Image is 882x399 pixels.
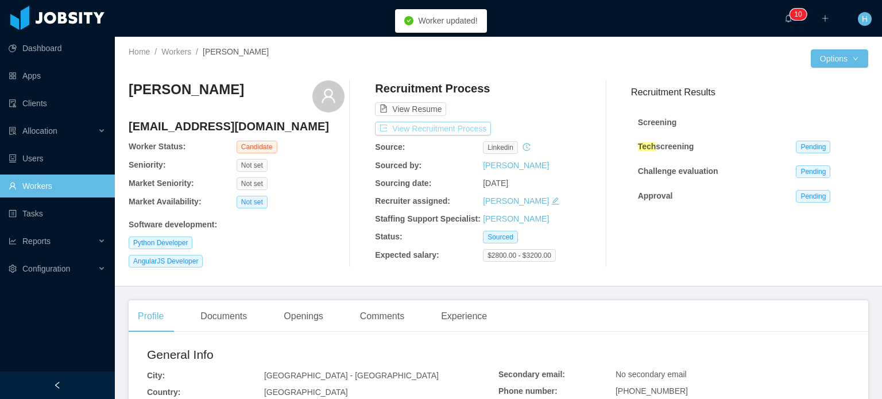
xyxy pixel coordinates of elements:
[237,177,268,190] span: Not set
[9,237,17,245] i: icon: line-chart
[375,250,439,259] b: Expected salary:
[638,166,718,176] strong: Challenge evaluation
[203,47,269,56] span: [PERSON_NAME]
[129,255,203,268] span: AngularJS Developer
[796,141,830,153] span: Pending
[22,126,57,135] span: Allocation
[811,49,868,68] button: Optionsicon: down
[796,165,830,178] span: Pending
[432,300,496,332] div: Experience
[375,196,450,206] b: Recruiter assigned:
[375,142,405,152] b: Source:
[9,92,106,115] a: icon: auditClients
[129,80,244,99] h3: [PERSON_NAME]
[129,179,194,188] b: Market Seniority:
[320,88,336,104] i: icon: user
[375,232,402,241] b: Status:
[129,237,192,249] span: Python Developer
[9,175,106,197] a: icon: userWorkers
[821,14,829,22] i: icon: plus
[191,300,256,332] div: Documents
[264,388,348,397] span: [GEOGRAPHIC_DATA]
[147,388,180,397] b: Country:
[147,371,165,380] b: City:
[375,122,491,135] button: icon: exportView Recruitment Process
[794,9,798,20] p: 1
[237,159,268,172] span: Not set
[483,231,518,243] span: Sourced
[9,265,17,273] i: icon: setting
[129,118,345,134] h4: [EMAIL_ADDRESS][DOMAIN_NAME]
[551,197,559,205] i: icon: edit
[274,300,332,332] div: Openings
[129,300,173,332] div: Profile
[638,142,694,151] strong: screening
[129,47,150,56] a: Home
[483,214,549,223] a: [PERSON_NAME]
[351,300,413,332] div: Comments
[375,102,446,116] button: icon: file-textView Resume
[9,127,17,135] i: icon: solution
[375,214,481,223] b: Staffing Support Specialist:
[129,220,217,229] b: Software development :
[616,370,687,379] span: No secondary email
[483,249,556,262] span: $2800.00 - $3200.00
[9,37,106,60] a: icon: pie-chartDashboard
[129,160,166,169] b: Seniority:
[196,47,198,56] span: /
[375,104,446,114] a: icon: file-textView Resume
[264,371,439,380] span: [GEOGRAPHIC_DATA] - [GEOGRAPHIC_DATA]
[147,346,498,364] h2: General Info
[616,386,688,396] span: [PHONE_NUMBER]
[784,14,792,22] i: icon: bell
[638,191,673,200] strong: Approval
[375,179,431,188] b: Sourcing date:
[638,118,677,127] strong: Screening
[498,370,565,379] b: Secondary email:
[22,264,70,273] span: Configuration
[22,237,51,246] span: Reports
[9,64,106,87] a: icon: appstoreApps
[404,16,413,25] i: icon: check-circle
[375,124,491,133] a: icon: exportView Recruitment Process
[483,196,549,206] a: [PERSON_NAME]
[483,161,549,170] a: [PERSON_NAME]
[161,47,191,56] a: Workers
[631,85,868,99] h3: Recruitment Results
[638,142,656,151] ah_el_jm_1757639839554: Tech
[375,161,421,170] b: Sourced by:
[798,9,802,20] p: 0
[483,179,508,188] span: [DATE]
[237,141,277,153] span: Candidate
[796,190,830,203] span: Pending
[129,142,185,151] b: Worker Status:
[523,143,531,151] i: icon: history
[129,197,202,206] b: Market Availability:
[9,202,106,225] a: icon: profileTasks
[498,386,558,396] b: Phone number:
[418,16,477,25] span: Worker updated!
[483,141,518,154] span: linkedin
[154,47,157,56] span: /
[9,147,106,170] a: icon: robotUsers
[790,9,806,20] sup: 10
[862,12,868,26] span: H
[237,196,268,208] span: Not set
